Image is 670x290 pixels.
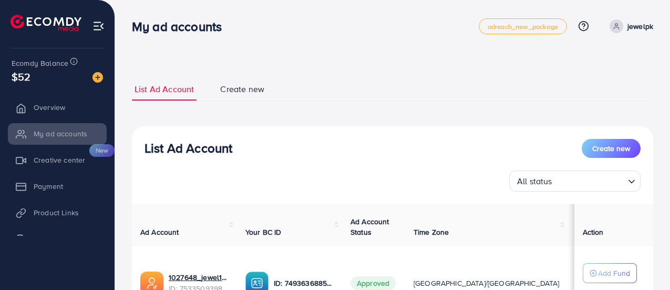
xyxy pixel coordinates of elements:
[12,58,68,68] span: Ecomdy Balance
[11,15,81,31] img: logo
[245,227,282,237] span: Your BC ID
[479,18,567,34] a: adreach_new_package
[351,276,396,290] span: Approved
[605,19,653,33] a: jewelpk
[515,174,554,189] span: All status
[583,227,604,237] span: Action
[145,141,232,156] h3: List Ad Account
[12,69,30,84] span: $52
[488,23,558,30] span: adreach_new_package
[414,227,449,237] span: Time Zone
[92,72,103,83] img: image
[92,20,105,32] img: menu
[351,216,389,237] span: Ad Account Status
[598,267,630,279] p: Add Fund
[140,227,179,237] span: Ad Account
[555,172,624,189] input: Search for option
[132,19,230,34] h3: My ad accounts
[169,272,229,283] a: 1027648_jewel12_1754031854844
[582,139,641,158] button: Create new
[220,83,264,95] span: Create new
[135,83,194,95] span: List Ad Account
[583,263,637,283] button: Add Fund
[509,171,641,192] div: Search for option
[627,20,653,33] p: jewelpk
[414,278,560,288] span: [GEOGRAPHIC_DATA]/[GEOGRAPHIC_DATA]
[274,277,334,289] p: ID: 7493636885487828999
[592,143,630,154] span: Create new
